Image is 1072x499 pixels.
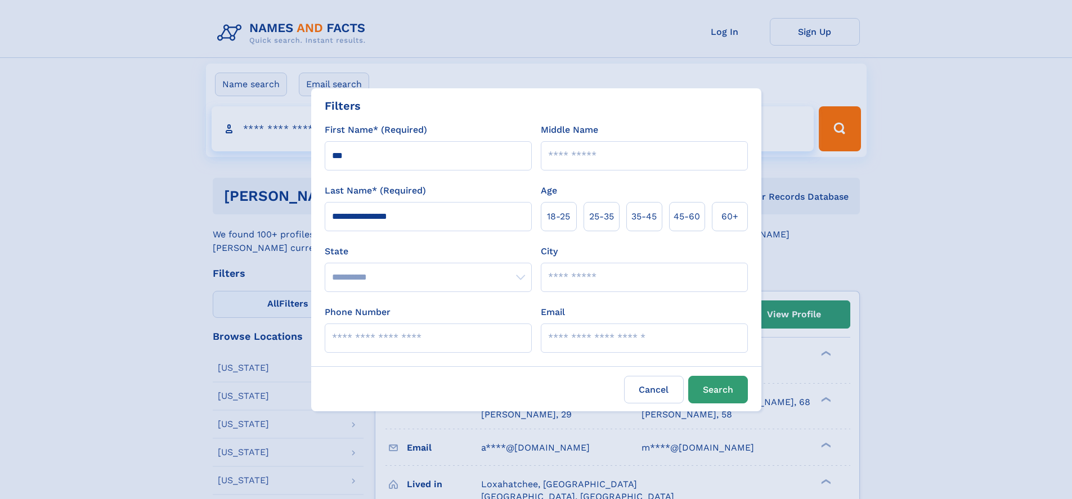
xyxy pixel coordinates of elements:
[547,210,570,223] span: 18‑25
[325,123,427,137] label: First Name* (Required)
[674,210,700,223] span: 45‑60
[688,376,748,403] button: Search
[325,245,532,258] label: State
[541,305,565,319] label: Email
[721,210,738,223] span: 60+
[541,184,557,197] label: Age
[325,184,426,197] label: Last Name* (Required)
[541,123,598,137] label: Middle Name
[541,245,558,258] label: City
[325,305,391,319] label: Phone Number
[589,210,614,223] span: 25‑35
[631,210,657,223] span: 35‑45
[325,97,361,114] div: Filters
[624,376,684,403] label: Cancel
